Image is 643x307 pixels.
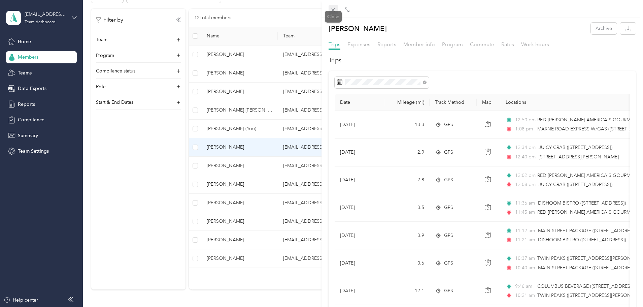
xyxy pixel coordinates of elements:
span: Work hours [521,41,549,48]
span: Member info [403,41,435,48]
span: GPS [444,176,453,184]
th: Map [477,94,500,111]
td: [DATE] [335,194,385,222]
span: DISHOOM BISTRO ([STREET_ADDRESS]) [538,237,626,243]
td: [DATE] [335,277,385,305]
span: GPS [444,259,453,267]
span: 12:34 pm [515,144,536,151]
iframe: Everlance-gr Chat Button Frame [605,269,643,307]
span: Rates [501,41,514,48]
td: [DATE] [335,111,385,139]
span: 9:46 am [515,283,534,290]
span: 12:02 pm [515,172,534,179]
h2: Trips [329,56,636,65]
span: GPS [444,232,453,239]
span: JUICY CRAB ([STREET_ADDRESS]) [539,145,612,150]
span: 11:45 am [515,209,534,216]
span: GPS [444,121,453,128]
td: 2.9 [385,139,430,166]
span: GPS [444,204,453,211]
span: Commute [470,41,494,48]
td: [DATE] [335,222,385,249]
span: Trips [329,41,340,48]
td: 13.3 [385,111,430,139]
span: GPS [444,287,453,295]
span: Expenses [347,41,370,48]
th: Mileage (mi) [385,94,430,111]
span: 11:12 am [515,227,535,235]
td: [DATE] [335,166,385,194]
span: GPS [444,149,453,156]
span: 10:37 am [515,255,534,262]
p: [PERSON_NAME] [329,23,387,34]
td: 12.1 [385,277,430,305]
td: 3.9 [385,222,430,249]
span: Program [442,41,463,48]
button: Archive [591,23,617,34]
span: DISHOOM BISTRO ([STREET_ADDRESS]) [538,200,626,206]
th: Track Method [430,94,477,111]
span: 12:40 pm [515,153,536,161]
span: 10:40 am [515,264,535,272]
span: [STREET_ADDRESS][PERSON_NAME] [539,154,619,160]
td: 0.6 [385,249,430,277]
th: Date [335,94,385,111]
span: 11:21 am [515,236,535,244]
td: [DATE] [335,139,385,166]
span: JUICY CRAB ([STREET_ADDRESS]) [539,182,612,187]
td: 2.8 [385,166,430,194]
td: 3.5 [385,194,430,222]
span: MAIN STREET PACKAGE ([STREET_ADDRESS]) [538,228,638,234]
span: 12:08 pm [515,181,536,188]
span: 12:50 pm [515,116,534,124]
span: MAIN STREET PACKAGE ([STREET_ADDRESS]) [538,265,638,271]
td: [DATE] [335,249,385,277]
span: COLUMBUS BEVERAGE ([STREET_ADDRESS]) [537,283,636,289]
div: Close [325,11,342,23]
span: 11:36 am [515,199,535,207]
span: Reports [377,41,396,48]
span: 10:21 am [515,292,534,299]
span: 1:08 pm [515,125,534,133]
